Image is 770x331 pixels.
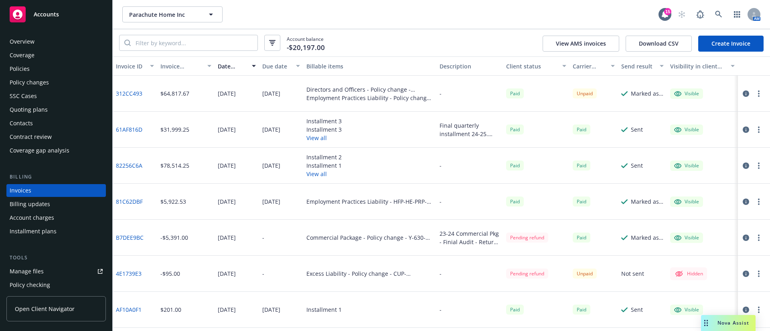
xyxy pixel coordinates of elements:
div: Coverage [10,49,34,62]
div: Marked as sent [631,233,664,242]
div: Unpaid [573,269,597,279]
div: Overview [10,35,34,48]
div: [DATE] [262,197,280,206]
div: [DATE] [218,233,236,242]
div: Sent [631,125,643,134]
div: Send result [621,62,655,70]
div: Quoting plans [10,103,48,116]
button: Description [436,56,503,76]
div: Paid [506,160,524,171]
div: Paid [506,124,524,134]
div: Installment 1 [306,161,342,170]
div: Manage files [10,265,44,278]
div: Visible [674,162,699,169]
div: Unpaid [573,88,597,98]
div: -$95.00 [160,269,180,278]
div: Pending refund [506,233,548,243]
div: - [262,233,264,242]
a: Policy checking [6,279,106,291]
div: Date issued [218,62,247,70]
div: Directors and Officers - Policy change - L18SMLPA2095 [306,85,433,94]
a: Policies [6,62,106,75]
div: Installment 3 [306,125,342,134]
span: Accounts [34,11,59,18]
div: Sent [631,305,643,314]
button: View all [306,170,342,178]
div: Contract review [10,130,52,143]
div: Pending refund [506,269,548,279]
a: 81C62DBF [116,197,143,206]
div: Visible [674,198,699,205]
div: Account charges [10,211,54,224]
a: Report a Bug [692,6,708,22]
div: Excess Liability - Policy change - CUP-9T156859-24-14 [306,269,433,278]
div: [DATE] [218,269,236,278]
span: Account balance [287,36,325,50]
button: Send result [618,56,667,76]
div: Sent [631,161,643,170]
div: Description [440,62,500,70]
div: Marked as sent [631,197,664,206]
div: - [440,161,442,170]
div: Installment plans [10,225,57,238]
div: Employment Practices Liability - Policy change - HFP-HE-PRP-9974-050325 [306,94,433,102]
div: [DATE] [218,197,236,206]
div: Installment 2 [306,153,342,161]
span: Open Client Navigator [15,305,75,313]
div: $78,514.25 [160,161,189,170]
button: Due date [259,56,304,76]
div: Commercial Package - Policy change - Y-630-9T154203-TIL-23 [306,233,433,242]
div: Not sent [621,269,644,278]
div: Paid [573,160,590,171]
a: Coverage gap analysis [6,144,106,157]
div: Hidden [674,269,703,279]
div: Paid [573,197,590,207]
div: Paid [573,124,590,134]
div: Paid [506,88,524,98]
div: - [440,197,442,206]
a: SSC Cases [6,90,106,102]
div: [DATE] [218,125,236,134]
a: Account charges [6,211,106,224]
span: Paid [573,233,590,243]
div: $5,922.53 [160,197,186,206]
button: Client status [503,56,569,76]
div: - [440,269,442,278]
div: Paid [573,305,590,315]
button: View AMS invoices [543,36,619,52]
a: 61AF816D [116,125,142,134]
div: - [440,89,442,98]
div: Policy changes [10,76,49,89]
div: Visible [674,234,699,241]
a: Installment plans [6,225,106,238]
div: 15 [664,8,671,15]
div: Installment 3 [306,117,342,125]
div: Billable items [306,62,433,70]
a: Billing updates [6,198,106,211]
a: Coverage [6,49,106,62]
a: Create Invoice [698,36,764,52]
div: Visible [674,126,699,133]
button: Visibility in client dash [667,56,738,76]
div: $201.00 [160,305,181,314]
button: Date issued [215,56,259,76]
div: Billing [6,173,106,181]
a: Start snowing [674,6,690,22]
a: Search [711,6,727,22]
a: Quoting plans [6,103,106,116]
div: Marked as sent [631,89,664,98]
a: 82256C6A [116,161,142,170]
button: Carrier status [569,56,618,76]
div: Coverage gap analysis [10,144,69,157]
a: Invoices [6,184,106,197]
div: Paid [506,197,524,207]
span: Parachute Home Inc [129,10,199,19]
div: [DATE] [262,161,280,170]
div: Tools [6,254,106,262]
a: Accounts [6,3,106,26]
